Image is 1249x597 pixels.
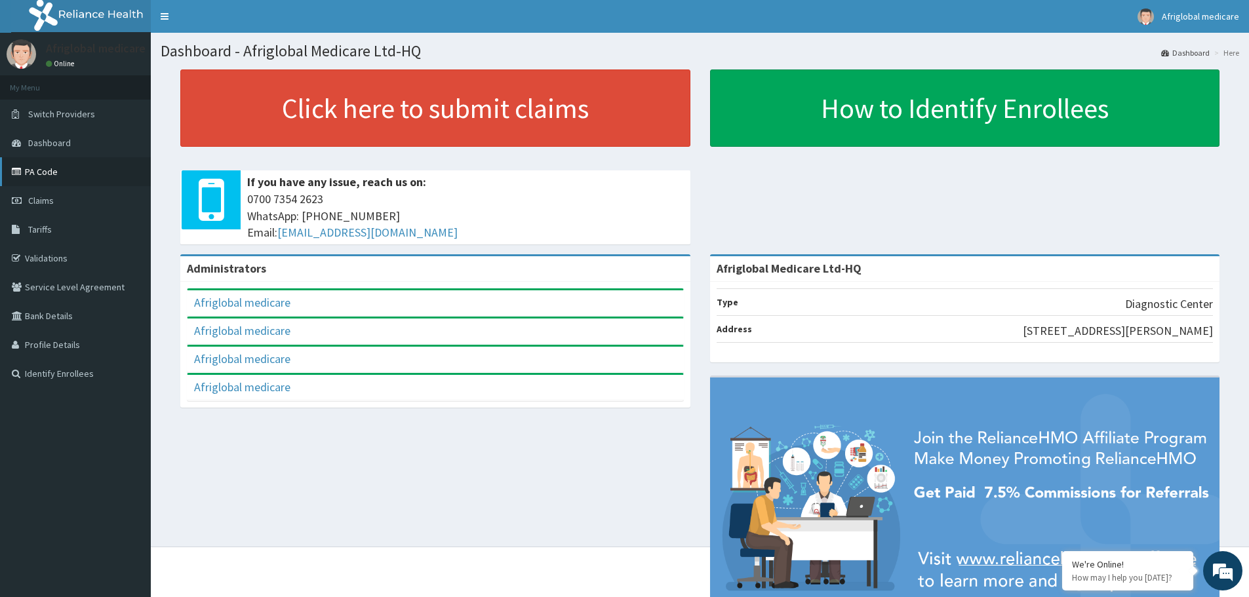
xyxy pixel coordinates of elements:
li: Here [1211,47,1239,58]
span: Claims [28,195,54,206]
a: Online [46,59,77,68]
b: Address [717,323,752,335]
span: Afriglobal medicare [1162,10,1239,22]
p: [STREET_ADDRESS][PERSON_NAME] [1023,322,1213,339]
b: Type [717,296,738,308]
a: [EMAIL_ADDRESS][DOMAIN_NAME] [277,225,458,240]
div: We're Online! [1072,558,1183,570]
h1: Dashboard - Afriglobal Medicare Ltd-HQ [161,43,1239,60]
span: Switch Providers [28,108,95,120]
b: Administrators [187,261,266,276]
a: Dashboard [1161,47,1210,58]
strong: Afriglobal Medicare Ltd-HQ [717,261,862,276]
span: Dashboard [28,137,71,149]
b: If you have any issue, reach us on: [247,174,426,189]
p: Diagnostic Center [1125,296,1213,313]
span: 0700 7354 2623 WhatsApp: [PHONE_NUMBER] Email: [247,191,684,241]
p: How may I help you today? [1072,572,1183,583]
img: User Image [7,39,36,69]
a: Afriglobal medicare [194,379,290,395]
a: Afriglobal medicare [194,323,290,338]
span: Tariffs [28,223,52,235]
a: How to Identify Enrollees [710,69,1220,147]
a: Click here to submit claims [180,69,690,147]
a: Afriglobal medicare [194,295,290,310]
a: Afriglobal medicare [194,351,290,366]
img: User Image [1138,9,1154,25]
p: Afriglobal medicare [46,43,146,54]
